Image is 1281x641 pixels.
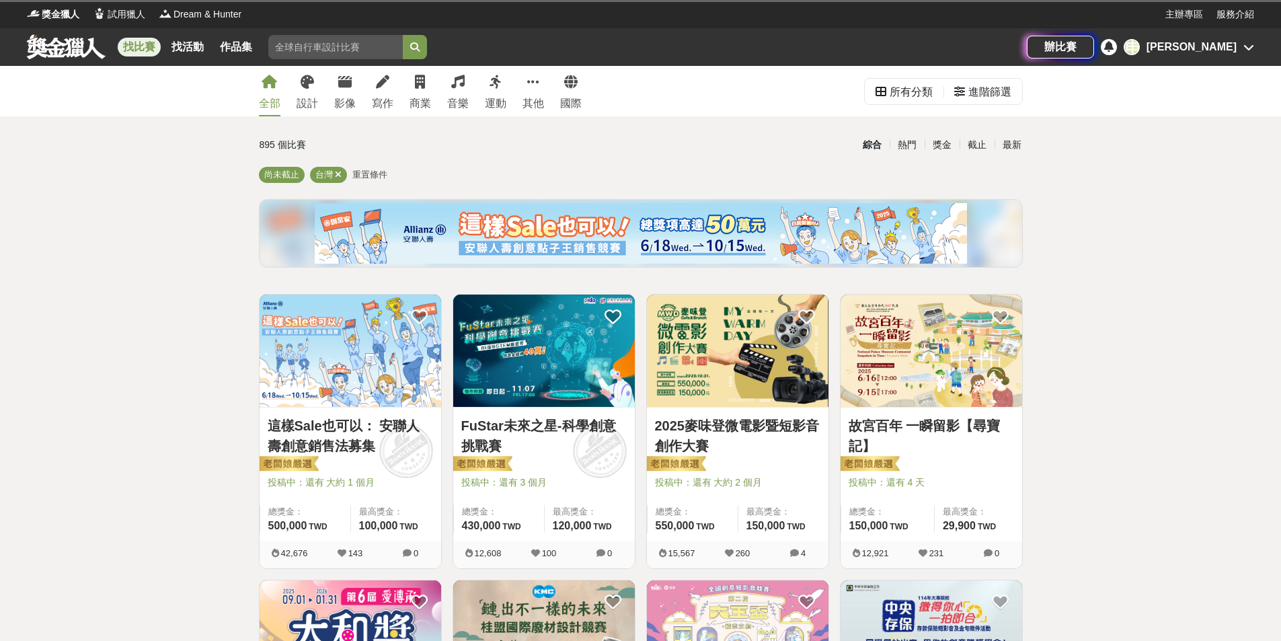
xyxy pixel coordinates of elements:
[542,548,557,558] span: 100
[372,66,393,116] a: 寫作
[995,133,1030,157] div: 最新
[447,96,469,112] div: 音樂
[447,66,469,116] a: 音樂
[268,416,433,456] a: 這樣Sale也可以： 安聯人壽創意銷售法募集
[668,548,695,558] span: 15,567
[260,295,441,407] img: Cover Image
[414,548,418,558] span: 0
[560,66,582,116] a: 國際
[1165,7,1203,22] a: 主辦專區
[656,520,695,531] span: 550,000
[309,522,327,531] span: TWD
[995,548,999,558] span: 0
[978,522,996,531] span: TWD
[334,96,356,112] div: 影像
[259,66,280,116] a: 全部
[93,7,106,20] img: Logo
[849,520,888,531] span: 150,000
[522,96,544,112] div: 其他
[656,505,730,519] span: 總獎金：
[359,520,398,531] span: 100,000
[644,455,706,474] img: 老闆娘嚴選
[647,295,828,407] img: Cover Image
[838,455,900,474] img: 老闆娘嚴選
[118,38,161,56] a: 找比賽
[297,66,318,116] a: 設計
[410,96,431,112] div: 商業
[215,38,258,56] a: 作品集
[593,522,611,531] span: TWD
[27,7,79,22] a: Logo獎金獵人
[461,416,627,456] a: FuStar未來之星-科學創意挑戰賽
[260,133,513,157] div: 895 個比賽
[943,505,1014,519] span: 最高獎金：
[655,416,820,456] a: 2025麥味登微電影暨短影音創作大賽
[485,96,506,112] div: 運動
[1147,39,1237,55] div: [PERSON_NAME]
[453,295,635,407] img: Cover Image
[1027,36,1094,59] a: 辦比賽
[359,505,433,519] span: 最高獎金：
[268,520,307,531] span: 500,000
[268,35,403,59] input: 全球自行車設計比賽
[334,66,356,116] a: 影像
[736,548,750,558] span: 260
[315,203,967,264] img: cf4fb443-4ad2-4338-9fa3-b46b0bf5d316.png
[173,7,241,22] span: Dream & Hunter
[257,455,319,474] img: 老闆娘嚴選
[849,505,926,519] span: 總獎金：
[560,96,582,112] div: 國際
[108,7,145,22] span: 試用獵人
[451,455,512,474] img: 老闆娘嚴選
[968,79,1011,106] div: 進階篩選
[352,169,387,180] span: 重置條件
[315,169,333,180] span: 台灣
[801,548,806,558] span: 4
[929,548,944,558] span: 231
[27,7,40,20] img: Logo
[855,133,890,157] div: 綜合
[259,96,280,112] div: 全部
[746,505,820,519] span: 最高獎金：
[1124,39,1140,55] div: 申
[410,66,431,116] a: 商業
[696,522,714,531] span: TWD
[553,520,592,531] span: 120,000
[93,7,145,22] a: Logo試用獵人
[166,38,209,56] a: 找活動
[462,520,501,531] span: 430,000
[462,505,536,519] span: 總獎金：
[607,548,612,558] span: 0
[890,79,933,106] div: 所有分類
[890,133,925,157] div: 熱門
[281,548,308,558] span: 42,676
[522,66,544,116] a: 其他
[399,522,418,531] span: TWD
[655,476,820,490] span: 投稿中：還有 大約 2 個月
[159,7,241,22] a: LogoDream & Hunter
[553,505,627,519] span: 最高獎金：
[268,505,342,519] span: 總獎金：
[475,548,502,558] span: 12,608
[268,476,433,490] span: 投稿中：還有 大約 1 個月
[943,520,976,531] span: 29,900
[925,133,960,157] div: 獎金
[461,476,627,490] span: 投稿中：還有 3 個月
[42,7,79,22] span: 獎金獵人
[787,522,805,531] span: TWD
[485,66,506,116] a: 運動
[372,96,393,112] div: 寫作
[862,548,889,558] span: 12,921
[960,133,995,157] div: 截止
[841,295,1022,407] img: Cover Image
[849,416,1014,456] a: 故宮百年 一瞬留影【尋寶記】
[890,522,908,531] span: TWD
[1216,7,1254,22] a: 服務介紹
[746,520,785,531] span: 150,000
[849,476,1014,490] span: 投稿中：還有 4 天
